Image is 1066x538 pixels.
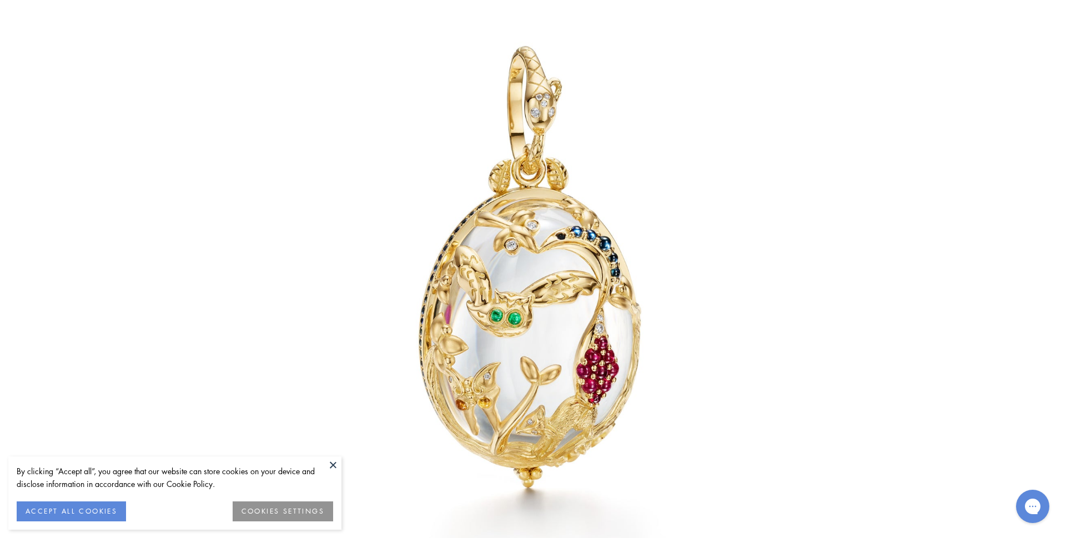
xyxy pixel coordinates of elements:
[17,465,333,490] div: By clicking “Accept all”, you agree that our website can store cookies on your device and disclos...
[17,501,126,521] button: ACCEPT ALL COOKIES
[1010,486,1055,527] iframe: Gorgias live chat messenger
[233,501,333,521] button: COOKIES SETTINGS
